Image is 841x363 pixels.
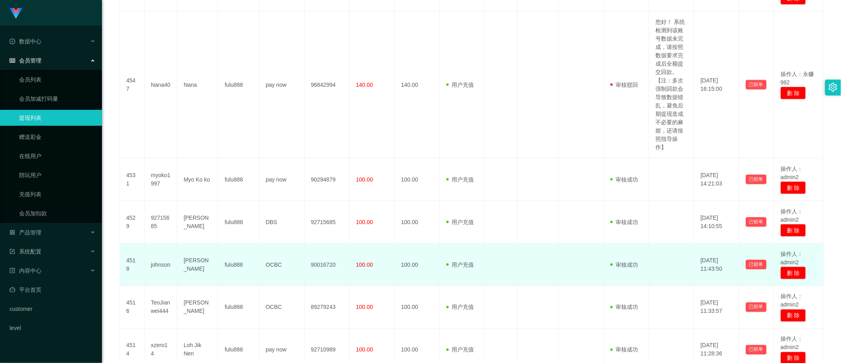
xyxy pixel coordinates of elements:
td: fulu888 [218,244,259,286]
button: 已锁单 [746,217,767,227]
span: 用户充值 [446,262,474,268]
span: 审核成功 [610,304,638,310]
td: fulu888 [218,201,259,244]
a: 会员加扣款 [19,205,96,221]
button: 已锁单 [746,260,767,269]
td: pay now [259,158,304,201]
span: 会员管理 [10,57,41,64]
button: 删 除 [780,267,806,279]
td: johnson [145,244,177,286]
span: 100.00 [356,347,373,353]
td: [DATE] 14:10:55 [694,201,739,244]
button: 已锁单 [746,80,767,90]
span: 数据中心 [10,38,41,45]
button: 删 除 [780,87,806,100]
a: customer [10,301,96,317]
span: 100.00 [356,219,373,225]
span: 100.00 [356,304,373,310]
span: 审核成功 [610,347,638,353]
td: [DATE] 14:21:03 [694,158,739,201]
td: fulu888 [218,12,259,158]
td: 140.00 [395,12,440,158]
td: 100.00 [395,201,440,244]
td: 96842994 [305,12,350,158]
td: [DATE] 16:15:00 [694,12,739,158]
span: 操作人：admin2 [780,166,803,180]
td: 100.00 [395,158,440,201]
td: OCBC [259,244,304,286]
button: 已锁单 [746,302,767,312]
a: 充值列表 [19,186,96,202]
td: Nana [177,12,218,158]
a: level [10,320,96,336]
span: 100.00 [356,176,373,183]
span: 内容中心 [10,267,41,274]
td: 4516 [120,286,145,329]
td: 4518 [120,244,145,286]
button: 已锁单 [746,345,767,355]
button: 删 除 [780,181,806,194]
span: 用户充值 [446,347,474,353]
td: [DATE] 11:43:50 [694,244,739,286]
td: 92715685 [145,201,177,244]
td: 90294879 [305,158,350,201]
span: 140.00 [356,82,373,88]
span: 操作人：admin2 [780,251,803,265]
td: 您好！ 系统检测到该账号数据未完成，请按照数据要求完成后全额提交回款。【注：多次强制回款会导致数据错乱，避免后期提现造成不必要的麻烦，还请按照指导操作】 [649,12,694,158]
span: 用户充值 [446,219,474,225]
td: myoko1997 [145,158,177,201]
td: TeoJianwei444 [145,286,177,329]
span: 审核驳回 [610,82,638,88]
i: 图标: table [10,58,15,63]
td: 100.00 [395,244,440,286]
a: 会员列表 [19,72,96,88]
button: 删 除 [780,309,806,322]
i: 图标: appstore-o [10,230,15,235]
td: pay now [259,12,304,158]
td: 100.00 [395,286,440,329]
span: 审核成功 [610,262,638,268]
span: 系统配置 [10,248,41,255]
td: Nana40 [145,12,177,158]
td: 4529 [120,201,145,244]
td: [DATE] 11:33:57 [694,286,739,329]
i: 图标: profile [10,268,15,273]
button: 删 除 [780,224,806,237]
td: Myo Ko ko [177,158,218,201]
i: 图标: setting [829,83,837,92]
td: [PERSON_NAME] [177,244,218,286]
span: 操作人：admin2 [780,293,803,308]
td: 4531 [120,158,145,201]
a: 在线用户 [19,148,96,164]
a: 陪玩用户 [19,167,96,183]
i: 图标: check-circle-o [10,39,15,44]
td: 89279243 [305,286,350,329]
td: [PERSON_NAME] [177,201,218,244]
span: 审核成功 [610,176,638,183]
button: 已锁单 [746,175,767,184]
td: 4547 [120,12,145,158]
span: 操作人：admin2 [780,336,803,351]
span: 用户充值 [446,176,474,183]
td: fulu888 [218,158,259,201]
span: 审核成功 [610,219,638,225]
span: 用户充值 [446,82,474,88]
i: 图标: form [10,249,15,254]
span: 100.00 [356,262,373,268]
img: logo.9652507e.png [10,8,22,19]
span: 操作人：永赚982 [780,71,814,86]
a: 会员加减打码量 [19,91,96,107]
span: 操作人：admin2 [780,208,803,223]
span: 用户充值 [446,304,474,310]
td: fulu888 [218,286,259,329]
td: 90016720 [305,244,350,286]
a: 赠送彩金 [19,129,96,145]
td: DBS [259,201,304,244]
td: [PERSON_NAME] [177,286,218,329]
a: 图标: dashboard平台首页 [10,282,96,298]
td: OCBC [259,286,304,329]
td: 92715685 [305,201,350,244]
span: 产品管理 [10,229,41,236]
a: 提现列表 [19,110,96,126]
